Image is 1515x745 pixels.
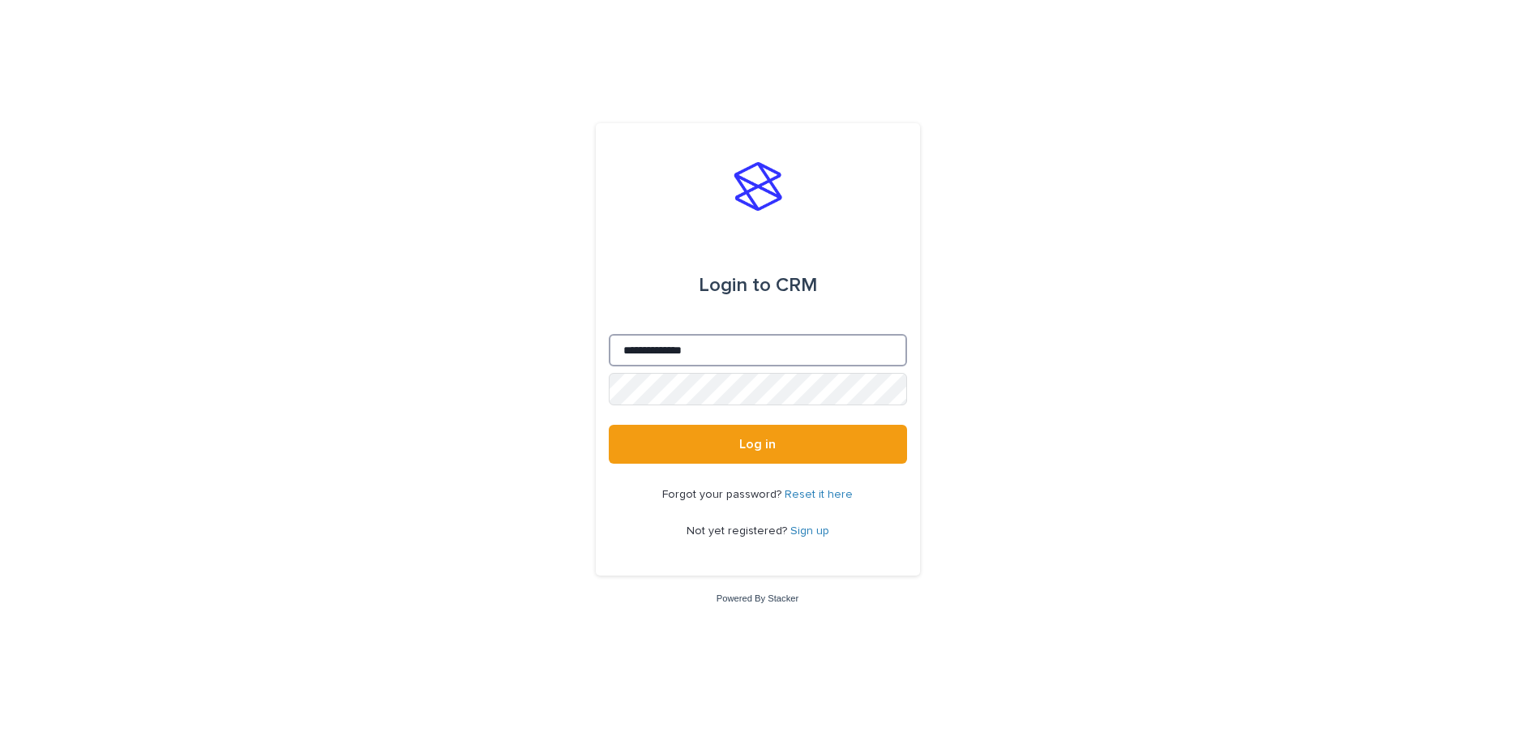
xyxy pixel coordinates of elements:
[699,276,771,295] span: Login to
[717,593,798,603] a: Powered By Stacker
[785,489,853,500] a: Reset it here
[662,489,785,500] span: Forgot your password?
[734,162,782,211] img: stacker-logo-s-only.png
[687,525,790,537] span: Not yet registered?
[739,438,776,451] span: Log in
[699,263,817,308] div: CRM
[609,425,907,464] button: Log in
[790,525,829,537] a: Sign up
